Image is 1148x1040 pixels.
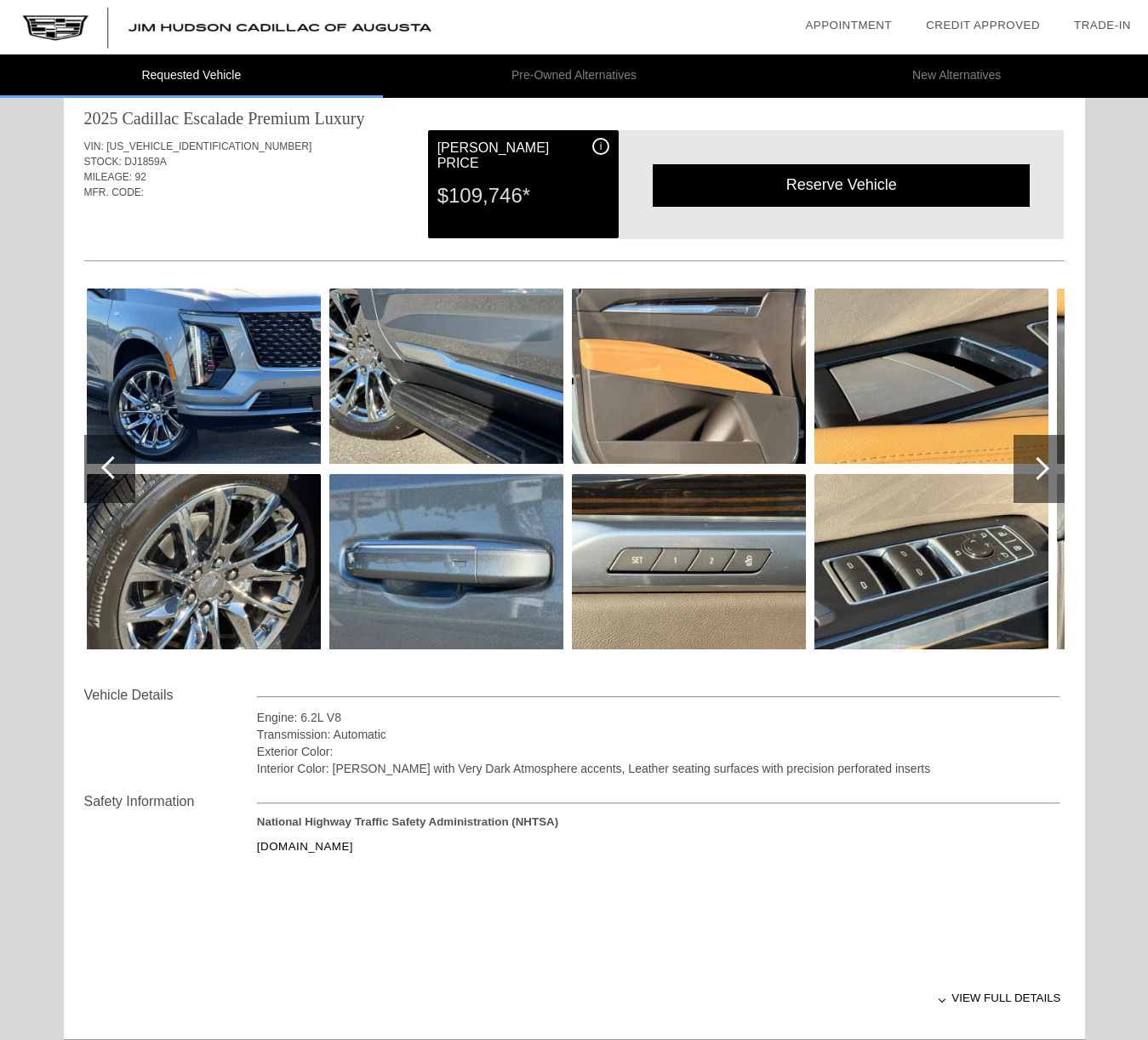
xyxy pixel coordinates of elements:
[437,174,609,218] div: $109,746*
[257,709,1061,726] div: Engine: 6.2L V8
[248,106,364,130] div: Premium Luxury
[600,140,603,152] span: i
[257,743,1061,760] div: Exterior Color:
[1074,19,1131,31] a: Trade-In
[805,19,892,31] a: Appointment
[84,210,1065,237] div: Quoted on [DATE] 10:09:26 AM
[84,186,145,198] span: MFR. CODE:
[383,54,766,98] li: Pre-Owned Alternatives
[653,164,1030,206] div: Reserve Vehicle
[84,791,257,812] div: Safety Information
[124,156,166,168] span: DJ1859A
[257,815,558,828] strong: National Highway Traffic Safety Administration (NHTSA)
[106,140,311,152] span: [US_VEHICLE_IDENTIFICATION_NUMBER]
[926,19,1040,31] a: Credit Approved
[84,106,244,130] div: 2025 Cadillac Escalade
[814,289,1048,464] img: e47dd1978a3edc4c18cd21a175c56228.jpg
[329,289,563,464] img: 591a3d2cf81160be823e24fd473ec6f7.jpg
[572,474,806,649] img: 751170d08ac848bbc72b819ebd338b39.jpg
[84,685,257,706] div: Vehicle Details
[87,474,321,649] img: d247cfa7b7d197a6586bdb4792339bc0.jpg
[437,138,609,174] div: [PERSON_NAME] Price
[84,171,133,183] span: MILEAGE:
[257,840,353,853] a: [DOMAIN_NAME]
[257,760,1061,777] div: Interior Color: [PERSON_NAME] with Very Dark Atmosphere accents, Leather seating surfaces with pr...
[135,171,146,183] span: 92
[84,156,122,168] span: STOCK:
[765,54,1148,98] li: New Alternatives
[329,474,563,649] img: 223d0358a0b9caee6fcb410d098e369e.jpg
[87,289,321,464] img: bebe9d7377c44354633bb90e896f390c.jpg
[257,977,1061,1019] div: View full details
[84,140,104,152] span: VIN:
[814,474,1048,649] img: c83be30f2a24ac8ca9f9b39e1bb48769.jpg
[572,289,806,464] img: 3b25794b3aab2ee27369223ca29ef597.jpg
[257,726,1061,743] div: Transmission: Automatic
